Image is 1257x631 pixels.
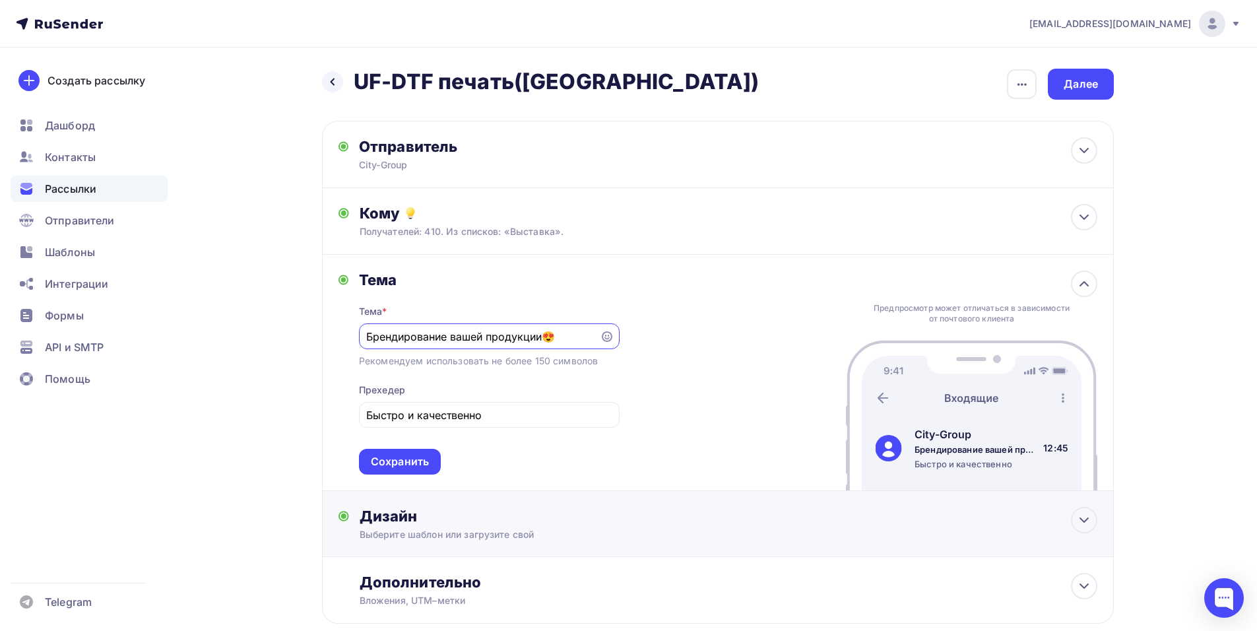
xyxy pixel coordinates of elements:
input: Укажите тему письма [366,329,592,345]
div: City-Group [915,426,1039,442]
div: Тема [359,271,620,289]
span: Telegram [45,594,92,610]
div: Далее [1064,77,1098,92]
div: Вложения, UTM–метки [360,594,1024,607]
span: Помощь [45,371,90,387]
a: [EMAIL_ADDRESS][DOMAIN_NAME] [1029,11,1241,37]
div: Дополнительно [360,573,1097,591]
div: Рекомендуем использовать не более 150 символов [359,354,598,368]
a: Шаблоны [11,239,168,265]
a: Отправители [11,207,168,234]
a: Рассылки [11,176,168,202]
div: Предпросмотр может отличаться в зависимости от почтового клиента [870,303,1074,324]
div: Создать рассылку [48,73,145,88]
div: City-Group [359,158,616,172]
span: Шаблоны [45,244,95,260]
span: Дашборд [45,117,95,133]
div: Тема [359,305,387,318]
a: Формы [11,302,168,329]
a: Дашборд [11,112,168,139]
div: Отправитель [359,137,645,156]
span: API и SMTP [45,339,104,355]
h2: UF-DTF печать([GEOGRAPHIC_DATA]) [354,69,759,95]
span: Интеграции [45,276,108,292]
input: Текст, который будут видеть подписчики [366,407,612,423]
div: Выберите шаблон или загрузите свой [360,528,1024,541]
div: Кому [360,204,1097,222]
div: Быстро и качественно [915,458,1039,470]
span: Контакты [45,149,96,165]
span: Формы [45,308,84,323]
div: 12:45 [1043,442,1068,455]
span: Рассылки [45,181,96,197]
a: Контакты [11,144,168,170]
span: Отправители [45,213,115,228]
div: Прехедер [359,383,405,397]
span: [EMAIL_ADDRESS][DOMAIN_NAME] [1029,17,1191,30]
div: Получателей: 410. Из списков: «Выставка». [360,225,1024,238]
div: Брендирование вашей продукции😍 [915,444,1039,455]
div: Дизайн [360,507,1097,525]
div: Сохранить [371,454,429,469]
